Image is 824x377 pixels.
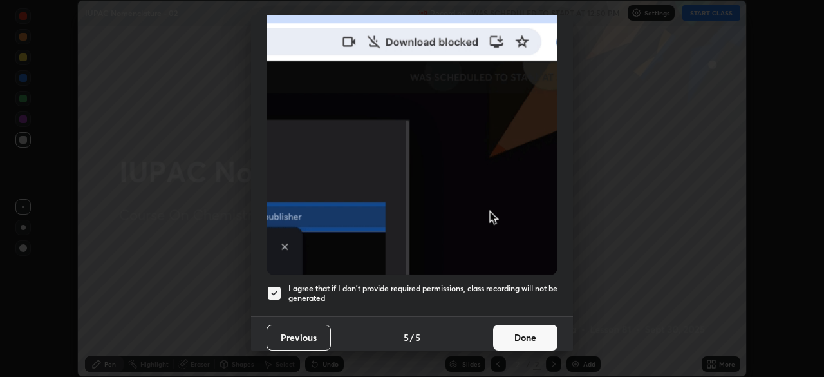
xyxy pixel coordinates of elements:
[493,325,557,351] button: Done
[410,331,414,344] h4: /
[288,284,557,304] h5: I agree that if I don't provide required permissions, class recording will not be generated
[404,331,409,344] h4: 5
[267,325,331,351] button: Previous
[415,331,420,344] h4: 5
